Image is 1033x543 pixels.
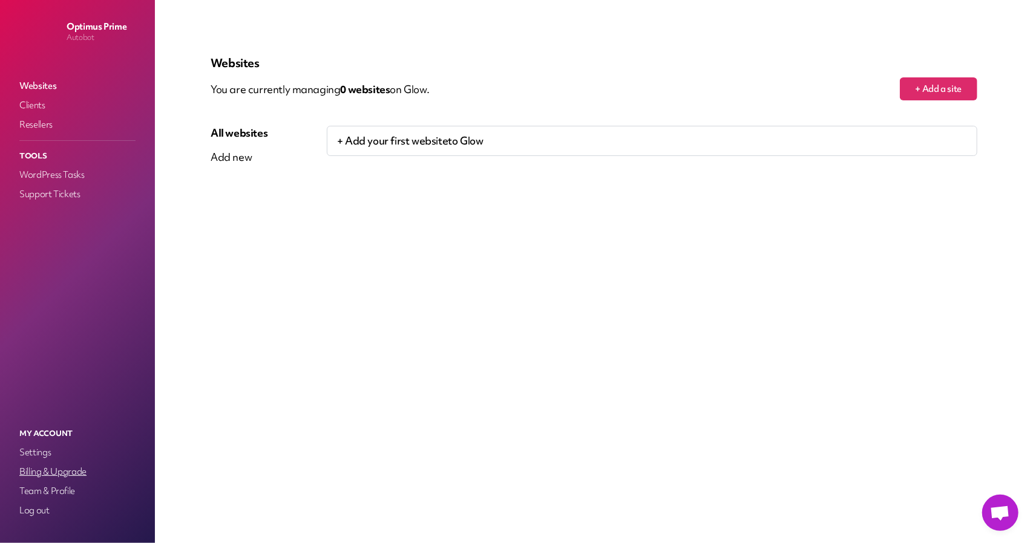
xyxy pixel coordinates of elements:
a: Resellers [17,116,138,133]
a: Support Tickets [17,186,138,203]
a: Clients [17,97,138,114]
a: Log out [17,502,138,519]
a: Billing & Upgrade [17,463,138,480]
p: + Add your first website [327,126,977,156]
span: to Glow [448,134,483,148]
p: You are currently managing on Glow. [211,77,900,102]
a: WordPress Tasks [17,166,138,183]
div: All websites [211,126,267,140]
p: Autobot [67,33,126,42]
p: Optimus Prime [67,21,126,33]
a: Websites [17,77,138,94]
div: Add new [211,150,267,164]
button: + Add a site [900,77,977,100]
a: Settings [17,444,138,461]
a: Team & Profile [17,483,138,499]
span: s [385,82,390,96]
p: Tools [17,148,138,164]
a: Открытый чат [982,495,1018,531]
p: Websites [211,56,977,70]
p: My Account [17,426,138,441]
span: 0 website [341,82,390,96]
